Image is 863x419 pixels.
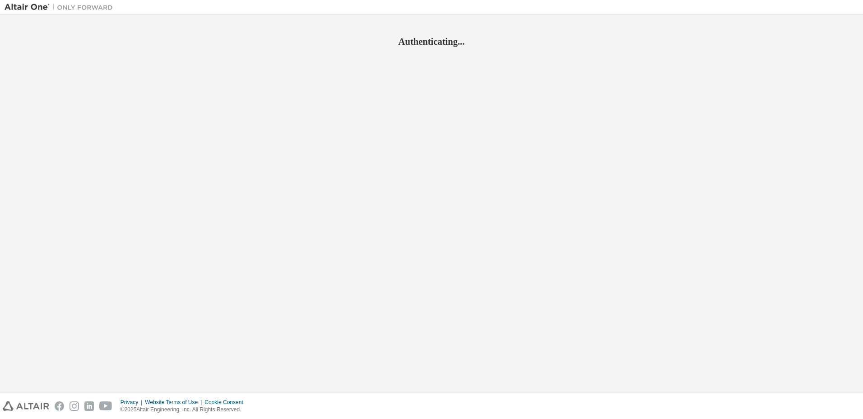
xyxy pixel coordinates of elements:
[121,399,145,406] div: Privacy
[3,401,49,411] img: altair_logo.svg
[99,401,112,411] img: youtube.svg
[5,36,858,47] h2: Authenticating...
[145,399,204,406] div: Website Terms of Use
[204,399,248,406] div: Cookie Consent
[5,3,117,12] img: Altair One
[70,401,79,411] img: instagram.svg
[55,401,64,411] img: facebook.svg
[121,406,249,414] p: © 2025 Altair Engineering, Inc. All Rights Reserved.
[84,401,94,411] img: linkedin.svg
